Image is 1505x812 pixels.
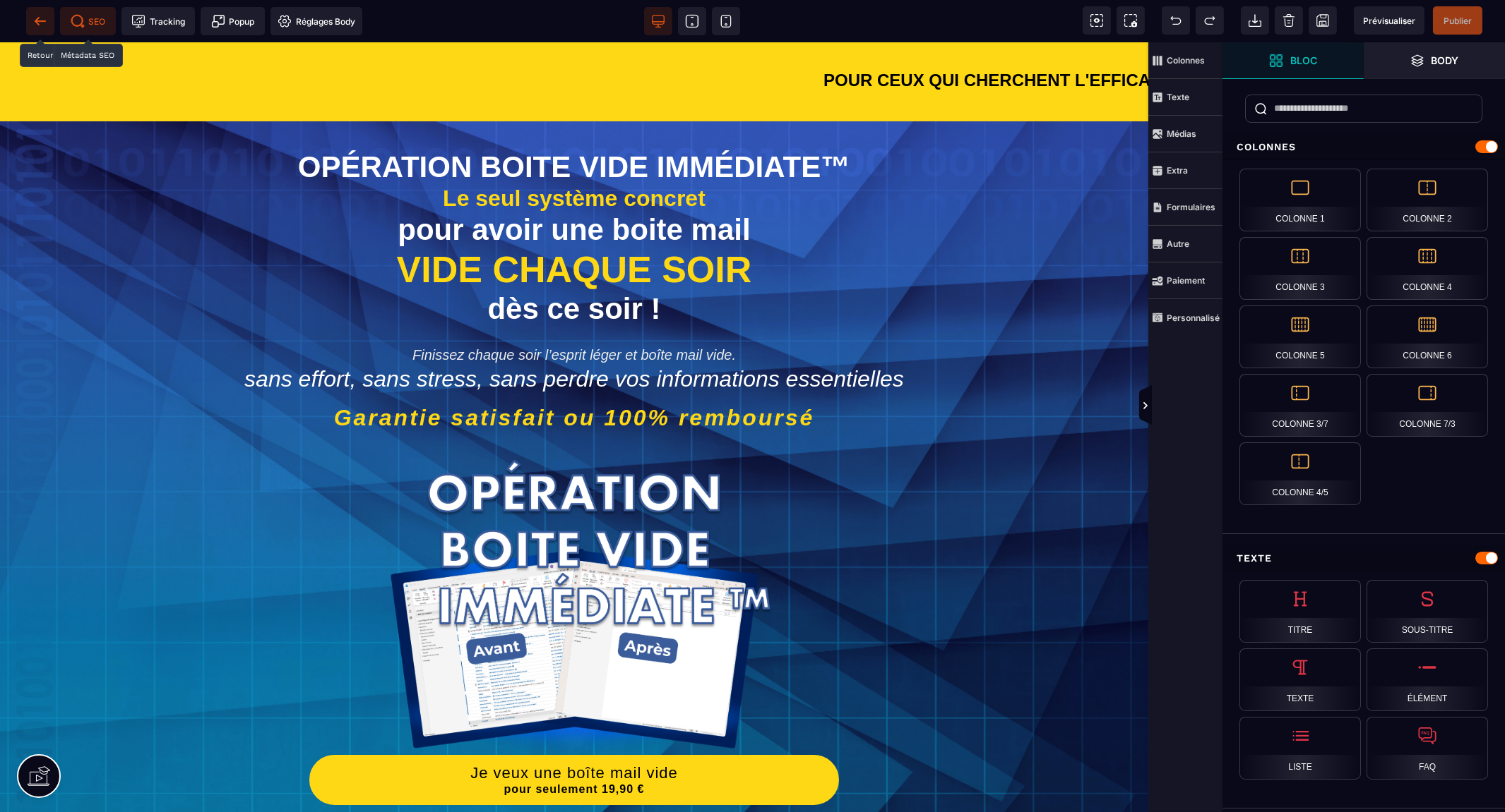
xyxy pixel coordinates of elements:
[1290,55,1317,66] strong: Bloc
[1167,165,1188,176] strong: Extra
[1162,6,1190,35] span: Défaire
[1117,6,1145,35] span: Capture d'écran
[71,14,106,28] span: SEO
[1223,385,1237,428] span: Afficher les vues
[1367,648,1488,711] div: Élément
[278,14,355,28] span: Réglages Body
[60,7,116,35] span: Métadata SEO
[1309,6,1337,35] span: Enregistrer
[270,7,362,35] span: Favicon
[1239,305,1361,368] div: Colonne 5
[1367,169,1488,231] div: Colonne 2
[201,7,265,35] span: Créer une alerte modale
[1354,6,1424,35] span: Aperçu
[1148,79,1223,116] span: Texte
[443,143,706,169] strong: Le seul système concret
[354,417,795,710] img: 5d5a48a0a2c1216bb08c46438092e2f4_OBI-_Avant-_Apres_07.png
[1239,648,1361,711] div: Texte
[1363,16,1415,26] span: Prévisualiser
[1167,128,1196,139] strong: Médias
[1148,116,1223,152] span: Médias
[334,363,815,388] span: Garantie satisfait ou 100% remboursé
[1239,717,1361,780] div: Liste
[1148,189,1223,226] span: Formulaires
[678,7,706,35] span: Voir tablette
[644,7,672,35] span: Voir bureau
[1148,226,1223,262] span: Autre
[1367,305,1488,368] div: Colonne 6
[504,741,645,753] b: pour seulement 19,90 €
[1083,6,1111,35] span: Voir les composants
[412,305,736,320] strong: Finissez chaque soir l’esprit léger et boîte mail vide.
[1167,238,1189,249] strong: Autre
[1367,237,1488,300] div: Colonne 4
[1364,42,1505,79] span: Ouvrir les calques
[1367,717,1488,780] div: FAQ
[1148,42,1223,79] span: Colonnes
[1239,237,1361,300] div: Colonne 3
[298,108,850,141] strong: OPÉRATION BOITE VIDE IMMÉDIATE
[1196,6,1224,35] span: Rétablir
[1148,262,1223,299] span: Paiement
[1167,55,1205,66] strong: Colonnes
[1432,55,1459,66] strong: Body
[1167,92,1189,102] strong: Texte
[131,14,185,28] span: Tracking
[487,250,660,283] strong: dès ce soir !
[1239,580,1361,643] div: Titre
[1239,169,1361,231] div: Colonne 1
[309,713,839,763] button: Je veux une boîte mail videpour seulement 19,90 €
[1167,313,1220,323] strong: Personnalisé
[1239,442,1361,505] div: Colonne 4/5
[1444,16,1472,26] span: Publier
[211,14,255,28] span: Popup
[1167,202,1215,212] strong: Formulaires
[1148,299,1223,336] span: Personnalisé
[1223,134,1505,160] div: Colonnes
[1367,374,1488,437] div: Colonne 7/3
[712,7,740,35] span: Voir mobile
[821,108,850,141] strong: ™
[1275,6,1303,35] span: Nettoyage
[1367,580,1488,643] div: Sous-titre
[26,7,54,35] span: Retour
[1239,374,1361,437] div: Colonne 3/7
[1223,545,1505,571] div: Texte
[244,324,904,349] span: sans effort, sans stress, sans perdre vos informations essentielles
[1223,42,1364,79] span: Ouvrir les blocs
[1241,6,1269,35] span: Importer
[1148,152,1223,189] span: Extra
[121,7,195,35] span: Code de suivi
[398,171,750,204] strong: pour avoir une boite mail
[1167,275,1205,286] strong: Paiement
[1433,6,1482,35] span: Enregistrer le contenu
[397,207,752,248] b: VIDE CHAQUE SOIR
